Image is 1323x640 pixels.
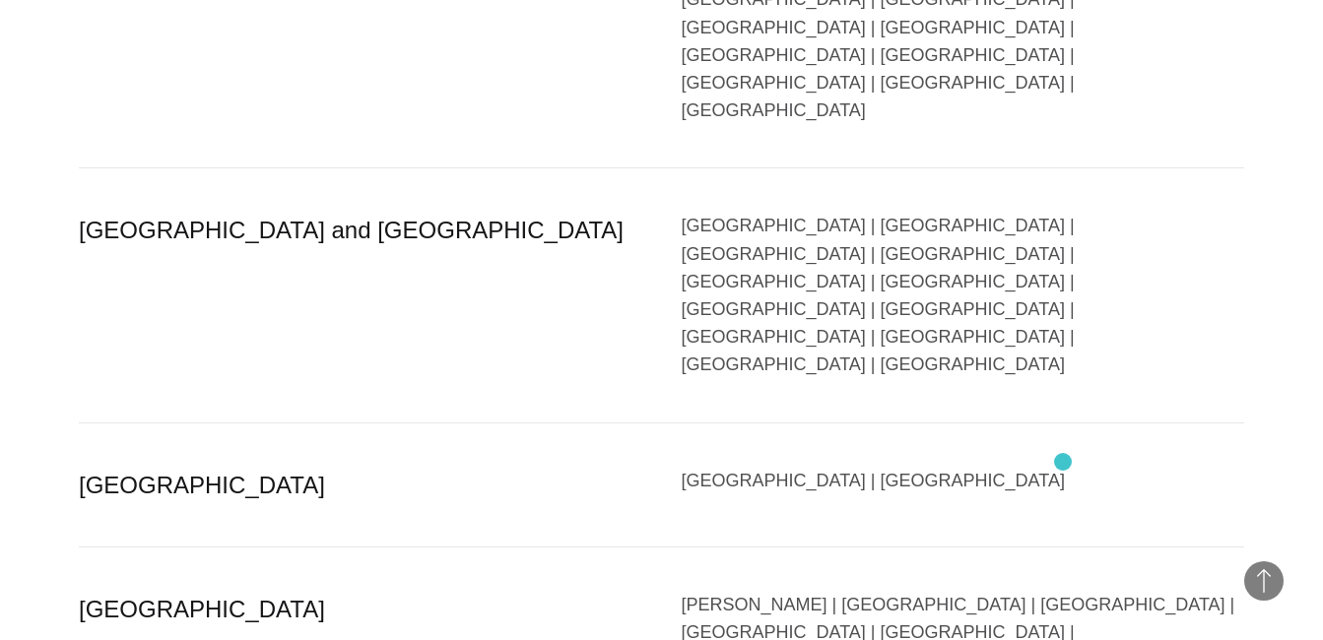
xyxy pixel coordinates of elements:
[682,212,1245,378] div: [GEOGRAPHIC_DATA] | [GEOGRAPHIC_DATA] | [GEOGRAPHIC_DATA] | [GEOGRAPHIC_DATA] | [GEOGRAPHIC_DATA]...
[1244,561,1284,601] button: Back to Top
[79,467,642,504] div: [GEOGRAPHIC_DATA]
[79,212,642,378] div: [GEOGRAPHIC_DATA] and [GEOGRAPHIC_DATA]
[682,467,1245,504] div: [GEOGRAPHIC_DATA] | [GEOGRAPHIC_DATA]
